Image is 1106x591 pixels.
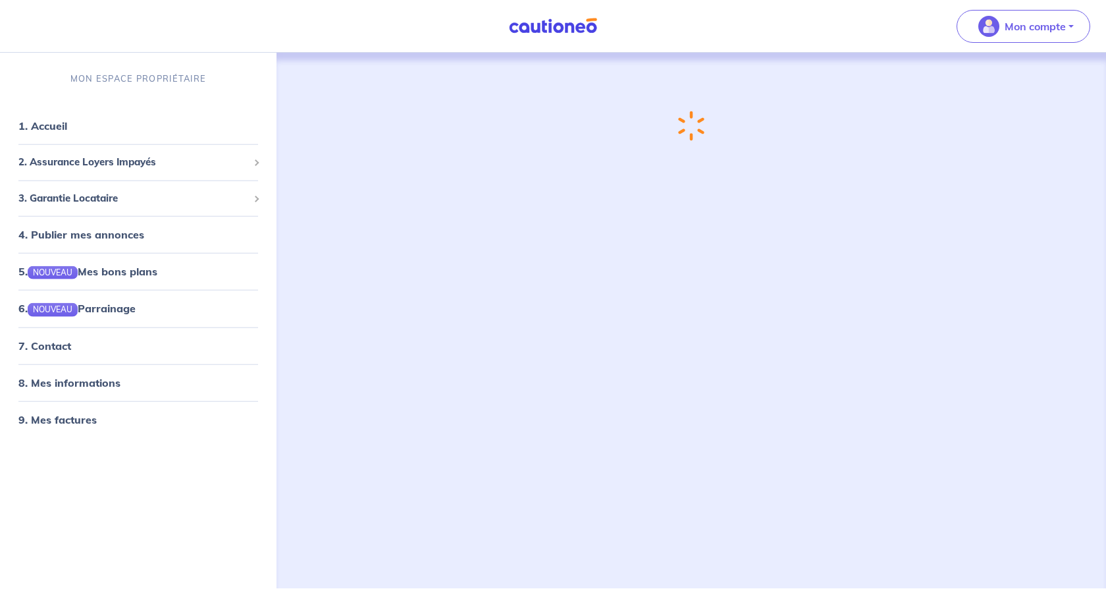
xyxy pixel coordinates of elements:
img: illu_account_valid_menu.svg [978,16,999,37]
a: 4. Publier mes annonces [18,228,144,241]
div: 2. Assurance Loyers Impayés [5,150,271,175]
p: MON ESPACE PROPRIÉTAIRE [70,72,206,85]
a: 5.NOUVEAUMes bons plans [18,265,157,278]
a: 1. Accueil [18,119,67,132]
div: 1. Accueil [5,113,271,139]
a: 8. Mes informations [18,376,120,389]
p: Mon compte [1005,18,1066,34]
a: 6.NOUVEAUParrainage [18,302,136,315]
div: 8. Mes informations [5,369,271,395]
div: 7. Contact [5,332,271,358]
div: 6.NOUVEAUParrainage [5,295,271,322]
a: 7. Contact [18,339,71,352]
img: loading-spinner [678,111,704,141]
span: 2. Assurance Loyers Impayés [18,155,248,170]
span: 3. Garantie Locataire [18,190,248,206]
div: 4. Publier mes annonces [5,221,271,248]
button: illu_account_valid_menu.svgMon compte [957,10,1090,43]
div: 3. Garantie Locataire [5,185,271,211]
a: 9. Mes factures [18,412,97,426]
div: 9. Mes factures [5,406,271,432]
div: 5.NOUVEAUMes bons plans [5,258,271,285]
img: Cautioneo [504,18,602,34]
